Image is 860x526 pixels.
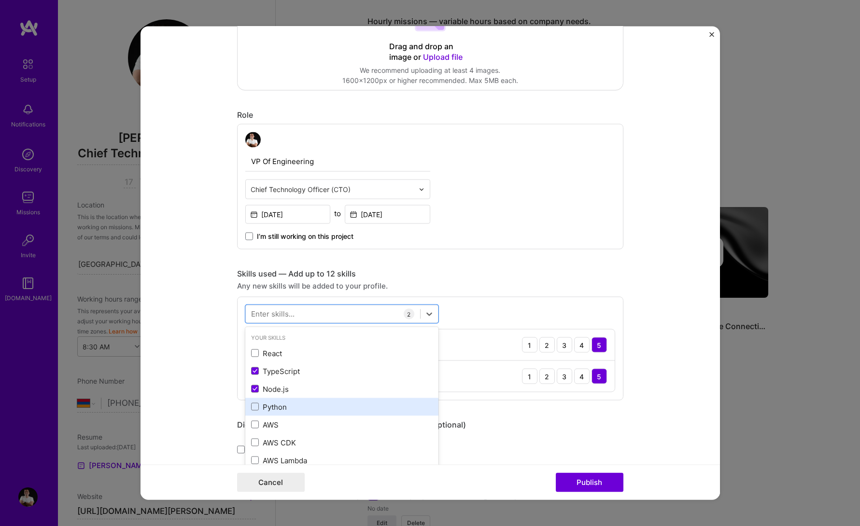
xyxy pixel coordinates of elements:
[334,208,341,219] div: to
[251,437,433,447] div: AWS CDK
[557,369,572,384] div: 3
[245,333,438,343] div: Your Skills
[251,348,433,358] div: React
[251,419,433,429] div: AWS
[345,205,430,224] input: Date
[557,337,572,353] div: 3
[237,4,623,91] div: Drag and drop an image or Upload fileWe recommend uploading at least 4 images.1600x1200px or high...
[251,401,433,412] div: Python
[539,369,555,384] div: 2
[237,420,623,430] div: Did this role require you to manage team members? (Optional)
[419,186,424,192] img: drop icon
[251,366,433,376] div: TypeScript
[342,65,518,75] div: We recommend uploading at least 4 images.
[237,440,623,459] div: team members.
[539,337,555,353] div: 2
[423,53,463,62] span: Upload file
[237,110,623,120] div: Role
[389,42,471,63] div: Drag and drop an image or
[251,384,433,394] div: Node.js
[251,455,433,465] div: AWS Lambda
[522,337,537,353] div: 1
[342,75,518,85] div: 1600x1200px or higher recommended. Max 5MB each.
[592,337,607,353] div: 5
[237,473,305,492] button: Cancel
[522,369,537,384] div: 1
[574,369,590,384] div: 4
[237,281,623,291] div: Any new skills will be added to your profile.
[251,309,295,319] div: Enter skills...
[574,337,590,353] div: 4
[245,152,430,172] input: Role Name
[237,269,623,279] div: Skills used — Add up to 12 skills
[709,32,714,42] button: Close
[404,309,414,319] div: 2
[245,205,331,224] input: Date
[556,473,623,492] button: Publish
[592,369,607,384] div: 5
[257,232,353,241] span: I’m still working on this project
